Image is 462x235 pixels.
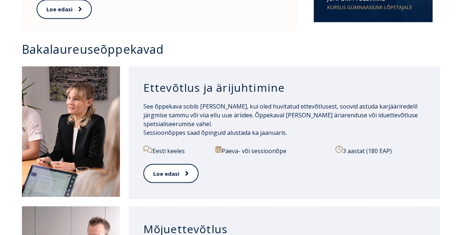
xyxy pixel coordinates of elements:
[215,146,330,155] p: Päeva- või sessioonõpe
[22,67,120,197] img: Ettevõtlus ja ärijuhtimine
[143,81,425,95] h3: Ettevõtlus ja ärijuhtimine
[143,146,209,155] p: Eesti keeles
[335,146,425,155] p: 3 aastat (180 EAP)
[143,102,418,137] span: See õppekava sobib [PERSON_NAME], kui oled huvitatud ettevõtlusest, soovid astuda karjääriredelil...
[143,164,199,183] a: Loe edasi
[22,43,447,56] h3: Bakalaureuseõppekavad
